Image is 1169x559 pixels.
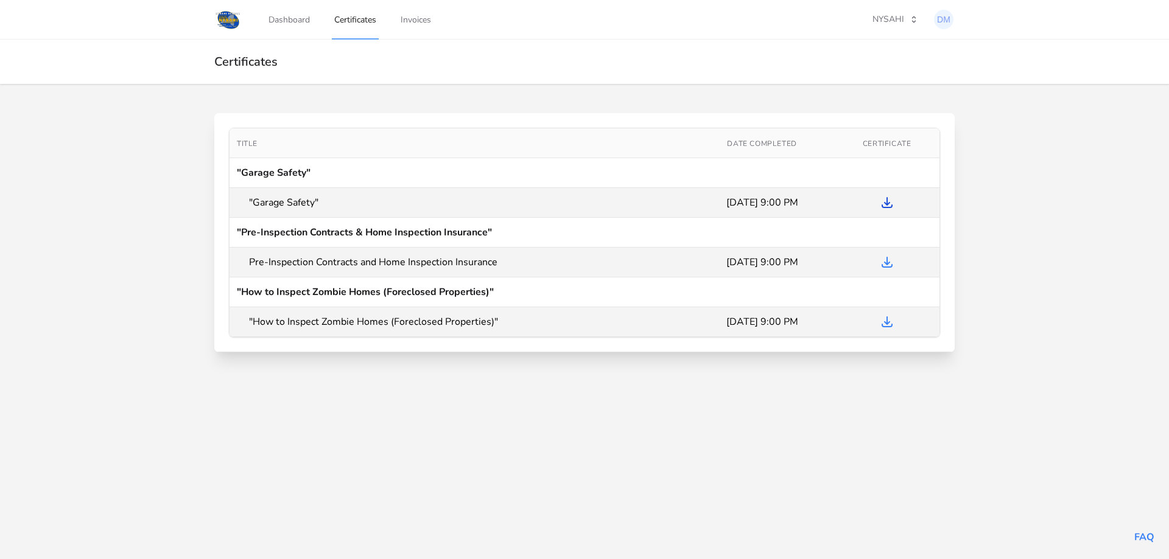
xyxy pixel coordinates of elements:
[727,139,796,148] span: Date Completed
[214,9,242,30] img: Logo
[934,10,953,29] img: DANIEL MURRAY
[230,188,690,218] td: "Garage Safety"
[230,277,939,307] td: "How to Inspect Zombie Homes (Foreclosed Properties)"
[230,218,939,248] td: "Pre-Inspection Contracts & Home Inspection Insurance"
[690,188,834,218] td: [DATE] 9:00 PM
[237,139,258,148] span: Title
[690,307,834,337] td: [DATE] 9:00 PM
[1134,530,1154,544] a: FAQ
[863,139,911,148] span: Certificate
[230,307,690,337] td: "How to Inspect Zombie Homes (Foreclosed Properties)"
[230,248,690,277] td: Pre-Inspection Contracts and Home Inspection Insurance
[690,248,834,277] td: [DATE] 9:00 PM
[214,54,955,69] h2: Certificates
[230,158,939,188] td: "Garage Safety"
[865,9,925,30] button: NYSAHI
